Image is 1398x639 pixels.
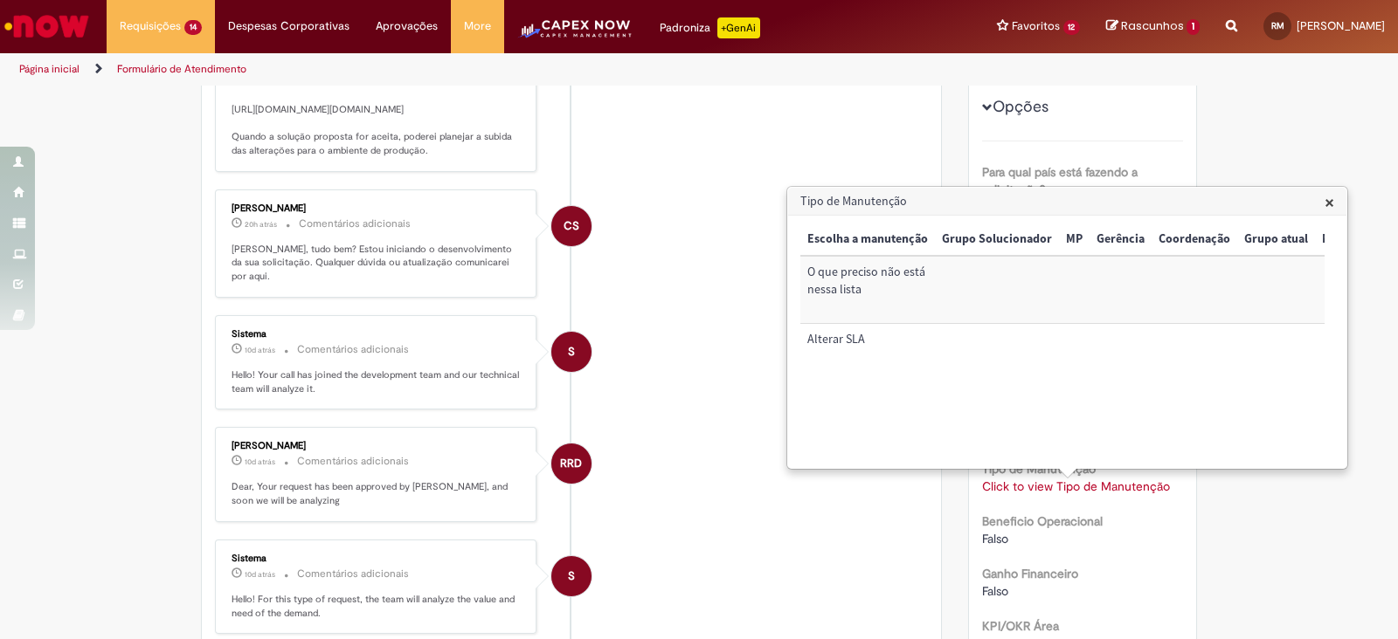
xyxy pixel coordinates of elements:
[1237,256,1315,323] td: Grupo atual:
[1237,324,1315,443] td: Grupo atual:
[232,480,523,507] p: Dear, Your request has been approved by [PERSON_NAME], and soon we will be analyzing
[551,443,592,484] div: Rafael Rigolo da Silva
[299,216,411,231] small: Comentários adicionais
[551,332,592,372] div: System
[245,457,275,467] time: 19/08/2025 10:42:47
[982,566,1078,581] b: Ganho Financeiro
[464,17,491,35] span: More
[376,17,438,35] span: Aprovações
[568,331,575,373] span: S
[982,513,1103,529] b: Beneficio Operacional
[297,342,409,357] small: Comentários adicionais
[245,569,275,580] span: 10d atrás
[1237,223,1315,256] th: Grupo atual
[935,324,1059,443] td: Grupo Solucionador:
[982,618,1059,634] b: KPI/OKR Área
[1012,17,1060,35] span: Favoritos
[660,17,760,38] div: Padroniza
[800,324,935,443] td: Escolha a manutenção: Alterar SLA
[1152,324,1237,443] td: Coordenação:
[1090,324,1152,443] td: Gerência :
[1325,190,1334,214] span: ×
[232,329,523,340] div: Sistema
[935,223,1059,256] th: Grupo Solucionador
[184,20,202,35] span: 14
[551,206,592,246] div: Camila Silva
[19,62,80,76] a: Página inicial
[228,17,349,35] span: Despesas Corporativas
[982,461,1096,477] b: Tipo de Manutenção
[1121,17,1184,34] span: Rascunhos
[1059,324,1090,443] td: MP:
[1271,20,1284,31] span: RM
[517,17,633,52] img: CapexLogo5.png
[245,569,275,580] time: 19/08/2025 10:15:54
[245,219,277,230] span: 20h atrás
[568,555,575,597] span: S
[786,186,1348,470] div: Tipo de Manutenção
[982,164,1138,197] b: Para qual país está fazendo a solicitação?
[1297,18,1385,33] span: [PERSON_NAME]
[232,203,523,214] div: [PERSON_NAME]
[232,441,523,451] div: [PERSON_NAME]
[232,243,523,284] p: [PERSON_NAME], tudo bem? Estou iniciando o desenvolvimento da sua solicitação. Qualquer dúvida ou...
[1325,193,1334,211] button: Close
[2,9,92,44] img: ServiceNow
[800,256,935,323] td: Escolha a manutenção: O que preciso não está nessa lista
[232,368,523,395] p: Hello! Your call has joined the development team and our technical team will analyze it.
[800,223,935,256] th: Escolha a manutenção
[245,457,275,467] span: 10d atrás
[232,593,523,620] p: Hello! For this type of request, the team will analyze the value and need of the demand.
[245,345,275,355] span: 10d atrás
[564,205,579,247] span: CS
[297,454,409,469] small: Comentários adicionais
[788,188,1346,216] h3: Tipo de Manutenção
[120,17,181,35] span: Requisições
[1106,18,1200,35] a: Rascunhos
[551,556,592,596] div: System
[1152,256,1237,323] td: Coordenação:
[982,478,1170,494] a: Click to view Tipo de Manutenção
[935,256,1059,323] td: Grupo Solucionador:
[560,443,582,484] span: RRD
[245,345,275,355] time: 19/08/2025 10:42:51
[245,219,277,230] time: 27/08/2025 15:15:05
[1090,223,1152,256] th: Gerência
[1152,223,1237,256] th: Coordenação
[982,531,1008,546] span: Falso
[13,53,919,86] ul: Trilhas de página
[1059,223,1090,256] th: MP
[1063,20,1081,35] span: 12
[1187,19,1200,35] span: 1
[1059,256,1090,323] td: MP:
[232,553,523,564] div: Sistema
[1090,256,1152,323] td: Gerência :
[117,62,246,76] a: Formulário de Atendimento
[297,567,409,581] small: Comentários adicionais
[1315,324,1392,443] td: Novo grupo:
[982,583,1008,599] span: Falso
[1315,256,1392,323] td: Novo grupo:
[1315,223,1392,256] th: Novo grupo
[717,17,760,38] p: +GenAi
